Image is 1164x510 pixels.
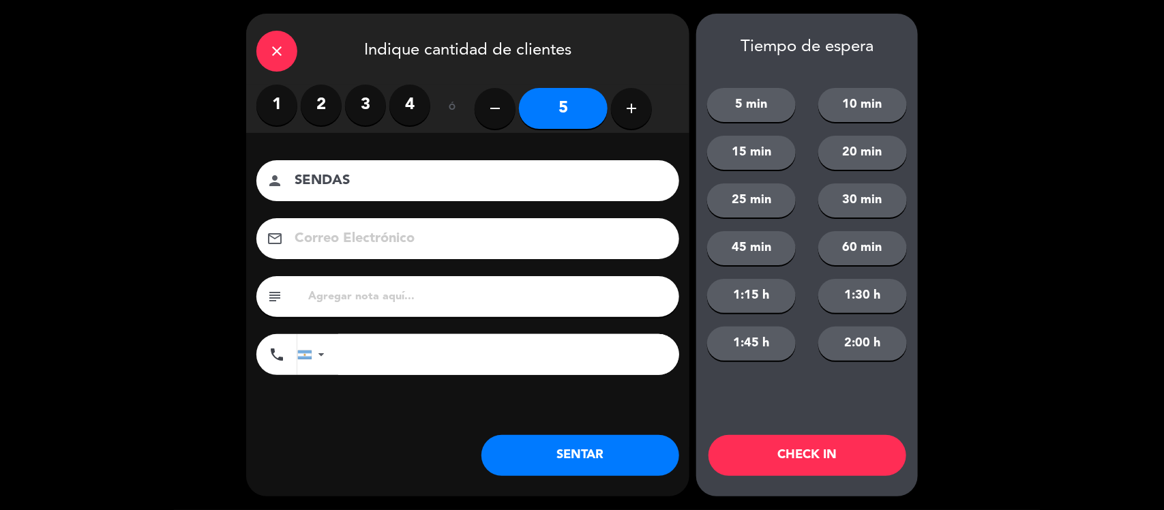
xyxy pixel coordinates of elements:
[707,183,796,217] button: 25 min
[818,231,907,265] button: 60 min
[475,88,516,129] button: remove
[481,435,679,476] button: SENTAR
[818,327,907,361] button: 2:00 h
[708,435,906,476] button: CHECK IN
[818,88,907,122] button: 10 min
[293,169,661,193] input: Nombre del cliente
[345,85,386,125] label: 3
[267,172,283,189] i: person
[818,136,907,170] button: 20 min
[267,230,283,247] i: email
[707,231,796,265] button: 45 min
[389,85,430,125] label: 4
[256,85,297,125] label: 1
[611,88,652,129] button: add
[267,288,283,305] i: subject
[246,14,689,85] div: Indique cantidad de clientes
[818,183,907,217] button: 30 min
[707,88,796,122] button: 5 min
[269,43,285,59] i: close
[818,279,907,313] button: 1:30 h
[707,327,796,361] button: 1:45 h
[707,136,796,170] button: 15 min
[293,227,661,251] input: Correo Electrónico
[298,335,329,374] div: Argentina: +54
[696,37,918,57] div: Tiempo de espera
[430,85,475,132] div: ó
[307,287,669,306] input: Agregar nota aquí...
[707,279,796,313] button: 1:15 h
[487,100,503,117] i: remove
[623,100,640,117] i: add
[301,85,342,125] label: 2
[269,346,285,363] i: phone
